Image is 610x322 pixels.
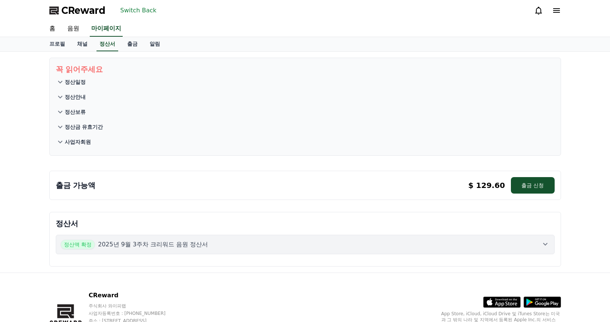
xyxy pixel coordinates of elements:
p: 출금 가능액 [56,180,96,191]
p: $ 129.60 [468,180,505,191]
p: 사업자등록번호 : [PHONE_NUMBER] [89,310,180,316]
button: 출금 신청 [511,177,554,194]
span: CReward [61,4,105,16]
p: 정산보류 [65,108,86,116]
a: 출금 [121,37,144,51]
p: CReward [89,291,180,300]
button: 사업자회원 [56,134,555,149]
button: 정산금 유효기간 [56,119,555,134]
p: 꼭 읽어주세요 [56,64,555,75]
button: Switch Back [117,4,160,16]
a: 정산서 [96,37,118,51]
a: 채널 [71,37,94,51]
span: 정산액 확정 [61,240,95,249]
p: 정산일정 [65,78,86,86]
p: 정산서 [56,218,555,229]
a: CReward [49,4,105,16]
button: 정산안내 [56,89,555,104]
button: 정산보류 [56,104,555,119]
button: 정산액 확정 2025년 9월 3주차 크리워드 음원 정산서 [56,235,555,254]
a: 프로필 [43,37,71,51]
p: 정산금 유효기간 [65,123,103,131]
p: 정산안내 [65,93,86,101]
p: 2025년 9월 3주차 크리워드 음원 정산서 [98,240,208,249]
p: 사업자회원 [65,138,91,146]
a: 홈 [43,21,61,37]
button: 정산일정 [56,75,555,89]
a: 알림 [144,37,166,51]
a: 마이페이지 [90,21,123,37]
a: 음원 [61,21,85,37]
p: 주식회사 와이피랩 [89,303,180,309]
